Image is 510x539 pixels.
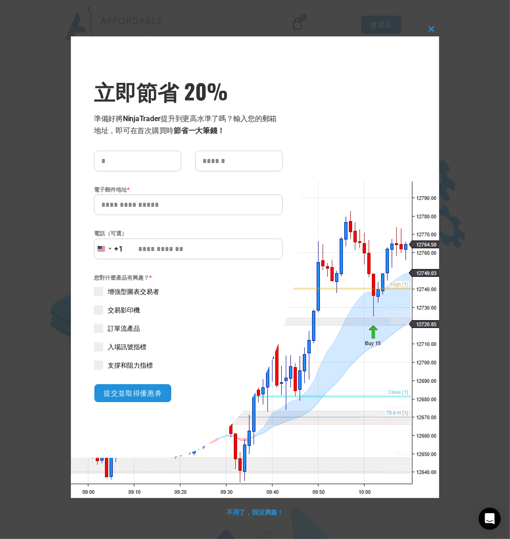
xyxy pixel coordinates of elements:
font: 節省一大筆錢！ [174,126,224,135]
button: 提交並取得優惠券 [94,384,172,403]
font: 電話（可選） [94,230,127,237]
font: 訂單流產品 [108,325,140,332]
font: NinjaTrader [123,114,161,123]
font: 您對什麼產品有興趣？ [94,275,149,281]
div: 開啟 Intercom Messenger [479,508,501,530]
font: 立即節省 20% [94,75,228,106]
label: 支撐和阻力指標 [94,361,283,370]
a: 不用了，我沒興趣！ [226,508,284,516]
font: 提升到更高水準了嗎？輸入您的郵箱地址，即可 [94,114,277,135]
font: 支撐和阻力指標 [108,362,153,369]
font: +1 [114,245,123,253]
label: 入場訊號指標 [94,342,283,352]
font: 提交並取得優惠券 [104,388,162,398]
font: 增強型圖表交易者 [108,288,159,295]
label: 訂單流產品 [94,324,283,333]
font: 入場訊號指標 [108,343,146,351]
font: 電子郵件地址 [94,187,127,193]
font: 準備好將 [94,114,123,123]
font: 交易影印機 [108,306,140,314]
label: 交易影印機 [94,305,283,315]
font: 在首次購買時 [130,126,174,135]
label: 增強型圖表交易者 [94,287,283,296]
button: 選定的國家 [94,239,123,259]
